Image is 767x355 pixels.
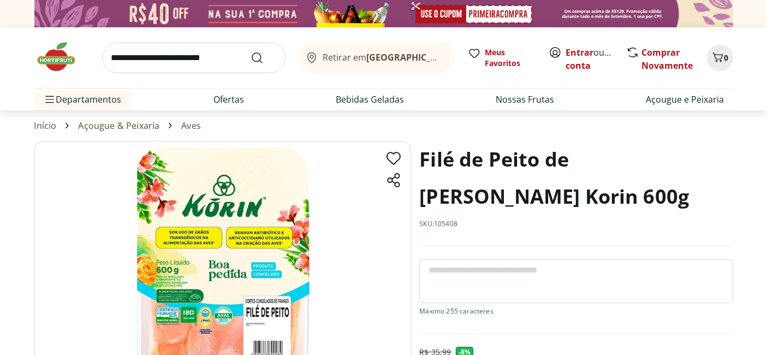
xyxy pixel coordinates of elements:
[419,220,457,228] p: SKU: 105408
[566,46,594,58] a: Entrar
[299,43,455,73] button: Retirar em[GEOGRAPHIC_DATA]/[GEOGRAPHIC_DATA]
[496,93,554,106] a: Nossas Frutas
[566,46,615,72] span: ou
[646,93,724,106] a: Açougue e Peixaria
[181,121,201,131] a: Aves
[724,52,729,63] span: 0
[566,46,626,72] a: Criar conta
[43,86,56,113] button: Menu
[485,47,536,69] span: Meus Favoritos
[213,93,244,106] a: Ofertas
[366,51,550,63] b: [GEOGRAPHIC_DATA]/[GEOGRAPHIC_DATA]
[642,46,693,72] a: Comprar Novamente
[102,43,286,73] input: search
[707,45,733,71] button: Carrinho
[468,47,536,69] a: Meus Favoritos
[34,121,57,131] a: Início
[419,141,733,215] h1: Filé de Peito de [PERSON_NAME] Korin 600g
[323,52,443,62] span: Retirar em
[34,40,89,73] img: Hortifruti
[78,121,159,131] a: Açougue & Peixaria
[43,86,122,113] span: Departamentos
[336,93,404,106] a: Bebidas Geladas
[251,51,277,64] button: Submit Search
